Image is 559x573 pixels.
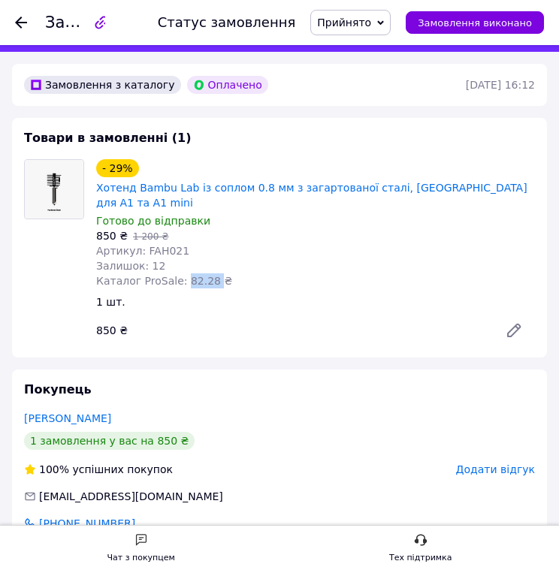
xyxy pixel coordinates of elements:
span: Товари в замовленні (1) [24,131,192,145]
div: Замовлення з каталогу [24,76,181,94]
span: Додати відгук [456,463,535,475]
a: Хотенд Bambu Lab із соплом 0.8 мм з загартованої сталі, [GEOGRAPHIC_DATA] для A1 та A1 mini [96,182,527,209]
div: Чат з покупцем [107,550,175,565]
a: [PERSON_NAME] [24,412,111,424]
span: 100% [39,463,69,475]
div: 1 шт. [90,291,541,312]
span: [PHONE_NUMBER] [38,516,137,531]
button: Замовлення виконано [406,11,544,34]
a: Редагувати [493,315,535,345]
div: Повернутися назад [15,15,27,30]
span: Замовлення [45,14,146,32]
div: Тех підтримка [389,550,452,565]
div: - 29% [96,159,139,177]
div: Оплачено [187,76,268,94]
div: Статус замовлення [158,15,296,30]
div: 850 ₴ [90,320,487,341]
div: 1 замовлення у вас на 850 ₴ [24,432,195,450]
span: Артикул: FAH021 [96,245,189,257]
span: Покупець [24,382,92,397]
span: [EMAIL_ADDRESS][DOMAIN_NAME] [39,490,223,502]
span: 850 ₴ [96,230,128,242]
span: Каталог ProSale: 82.28 ₴ [96,275,232,287]
div: успішних покупок [24,462,173,477]
span: Залишок: 12 [96,260,165,272]
span: Замовлення виконано [418,17,532,29]
time: [DATE] 16:12 [466,79,535,91]
a: [PHONE_NUMBER] [23,516,137,531]
img: Хотенд Bambu Lab із соплом 0.8 мм з загартованої сталі, Hotend для A1 та A1 mini [25,160,83,219]
span: Готово до відправки [96,215,210,227]
span: 1 200 ₴ [133,231,168,242]
span: Прийнято [317,17,371,29]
